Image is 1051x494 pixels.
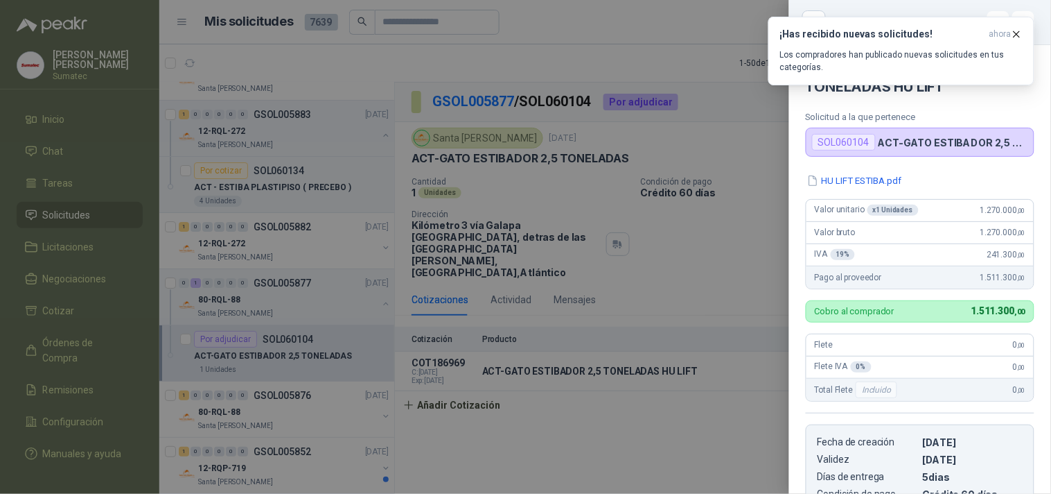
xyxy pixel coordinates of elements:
[815,205,919,216] span: Valor unitario
[833,11,1034,33] div: COT186969
[806,173,903,188] button: HU LIFT ESTIBA.pdf
[815,361,872,373] span: Flete IVA
[768,17,1034,85] button: ¡Has recibido nuevas solicitudes!ahora Los compradores han publicado nuevas solicitudes en tus ca...
[1013,340,1025,350] span: 0
[878,137,1028,148] p: ACT-GATO ESTIBADOR 2,5 TONELADAS
[815,249,855,260] span: IVA
[923,454,1023,466] p: [DATE]
[867,205,919,216] div: x 1 Unidades
[831,249,856,260] div: 19 %
[980,205,1025,215] span: 1.270.000
[1017,251,1025,259] span: ,00
[1013,385,1025,395] span: 0
[815,340,833,350] span: Flete
[815,273,882,282] span: Pago al proveedor
[780,28,984,40] h3: ¡Has recibido nuevas solicitudes!
[923,436,1023,448] p: [DATE]
[971,305,1025,316] span: 1.511.300
[815,228,855,237] span: Valor bruto
[1017,274,1025,282] span: ,00
[1017,364,1025,371] span: ,00
[1014,307,1025,316] span: ,00
[980,228,1025,237] span: 1.270.000
[806,14,822,31] button: Close
[815,307,894,316] p: Cobro al comprador
[815,382,900,398] span: Total Flete
[1017,341,1025,349] span: ,00
[1017,386,1025,394] span: ,00
[818,436,917,448] p: Fecha de creación
[818,454,917,466] p: Validez
[1017,229,1025,237] span: ,00
[851,361,872,373] div: 0 %
[806,112,1034,122] p: Solicitud a la que pertenece
[980,273,1025,282] span: 1.511.300
[987,250,1025,259] span: 241.300
[780,49,1023,74] p: Los compradores han publicado nuevas solicitudes en tus categorías.
[856,382,897,398] div: Incluido
[989,28,1012,40] span: ahora
[812,134,876,151] div: SOL060104
[1017,207,1025,214] span: ,00
[923,471,1023,483] p: 5 dias
[1013,362,1025,372] span: 0
[818,471,917,483] p: Días de entrega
